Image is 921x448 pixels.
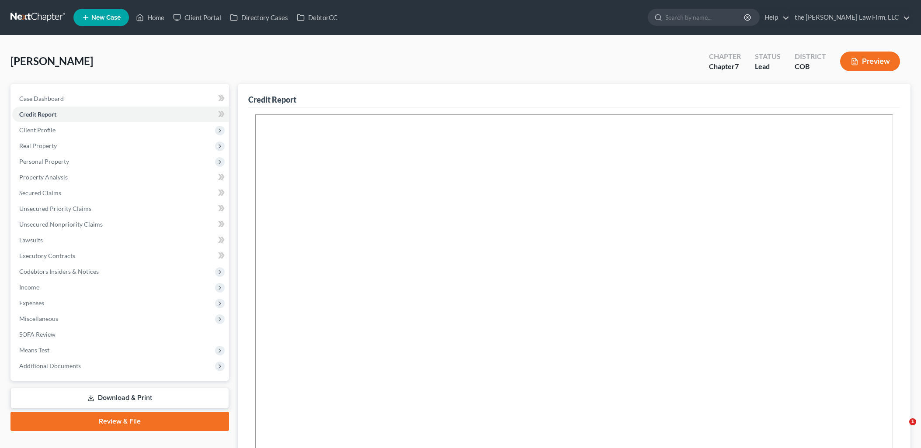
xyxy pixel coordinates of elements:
span: SOFA Review [19,331,56,338]
span: Means Test [19,346,49,354]
a: Review & File [10,412,229,431]
a: Download & Print [10,388,229,408]
span: Executory Contracts [19,252,75,259]
span: Expenses [19,299,44,307]
div: Chapter [709,62,741,72]
iframe: Intercom live chat [891,418,912,439]
button: Preview [840,52,900,71]
a: Help [760,10,789,25]
span: Codebtors Insiders & Notices [19,268,99,275]
span: Case Dashboard [19,95,64,102]
span: Credit Report [19,110,56,118]
a: Credit Report [12,107,229,122]
a: Client Portal [169,10,226,25]
span: Income [19,283,39,291]
span: New Case [91,14,121,21]
a: Secured Claims [12,185,229,201]
span: Real Property [19,142,57,149]
span: Lawsuits [19,236,43,244]
div: District [795,52,826,62]
span: Personal Property [19,158,69,165]
div: Lead [755,62,781,72]
a: Unsecured Priority Claims [12,201,229,217]
input: Search by name... [665,9,745,25]
a: SOFA Review [12,327,229,342]
a: Case Dashboard [12,91,229,107]
span: 1 [909,418,916,425]
div: Chapter [709,52,741,62]
a: Unsecured Nonpriority Claims [12,217,229,232]
span: Unsecured Nonpriority Claims [19,221,103,228]
a: Home [132,10,169,25]
a: DebtorCC [292,10,342,25]
span: Miscellaneous [19,315,58,322]
span: 7 [735,62,739,70]
a: Executory Contracts [12,248,229,264]
span: Property Analysis [19,173,68,181]
div: Status [755,52,781,62]
span: Unsecured Priority Claims [19,205,91,212]
div: Credit Report [248,94,296,105]
span: Client Profile [19,126,56,134]
a: Directory Cases [226,10,292,25]
a: Property Analysis [12,169,229,185]
span: Additional Documents [19,362,81,369]
span: [PERSON_NAME] [10,55,93,67]
a: the [PERSON_NAME] Law Firm, LLC [790,10,910,25]
div: COB [795,62,826,72]
span: Secured Claims [19,189,61,196]
a: Lawsuits [12,232,229,248]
